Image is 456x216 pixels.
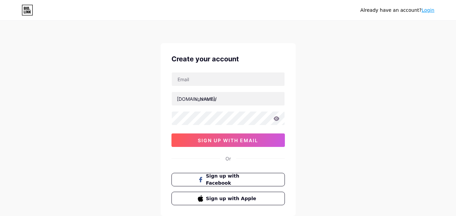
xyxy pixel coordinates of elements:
span: sign up with email [198,137,258,143]
input: Email [172,72,285,86]
div: [DOMAIN_NAME]/ [177,95,217,102]
div: Or [225,155,231,162]
a: Login [422,7,434,13]
button: Sign up with Facebook [171,173,285,186]
span: Sign up with Apple [206,195,258,202]
span: Sign up with Facebook [206,173,258,187]
button: sign up with email [171,133,285,147]
div: Create your account [171,54,285,64]
div: Already have an account? [360,7,434,14]
button: Sign up with Apple [171,192,285,205]
input: username [172,92,285,105]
